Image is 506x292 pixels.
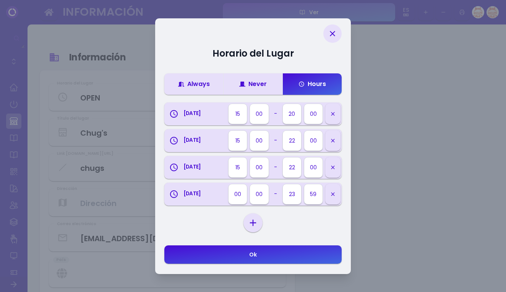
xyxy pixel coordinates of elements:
div: [DATE] [183,163,201,171]
div: - [274,106,277,122]
button: Always [164,73,223,95]
div: - [274,160,277,175]
div: Never [239,81,267,87]
div: [DATE] [183,190,201,198]
div: Always [178,81,210,87]
div: [DATE] [183,136,201,144]
div: - [274,187,277,202]
button: Ok [164,245,342,264]
div: Ok [249,252,257,257]
div: Hours [298,81,326,87]
div: [DATE] [183,110,201,117]
div: - [274,133,277,148]
button: Never [223,73,282,95]
button: Hours [282,73,342,95]
h1: Horario del Lugar [164,49,342,58]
